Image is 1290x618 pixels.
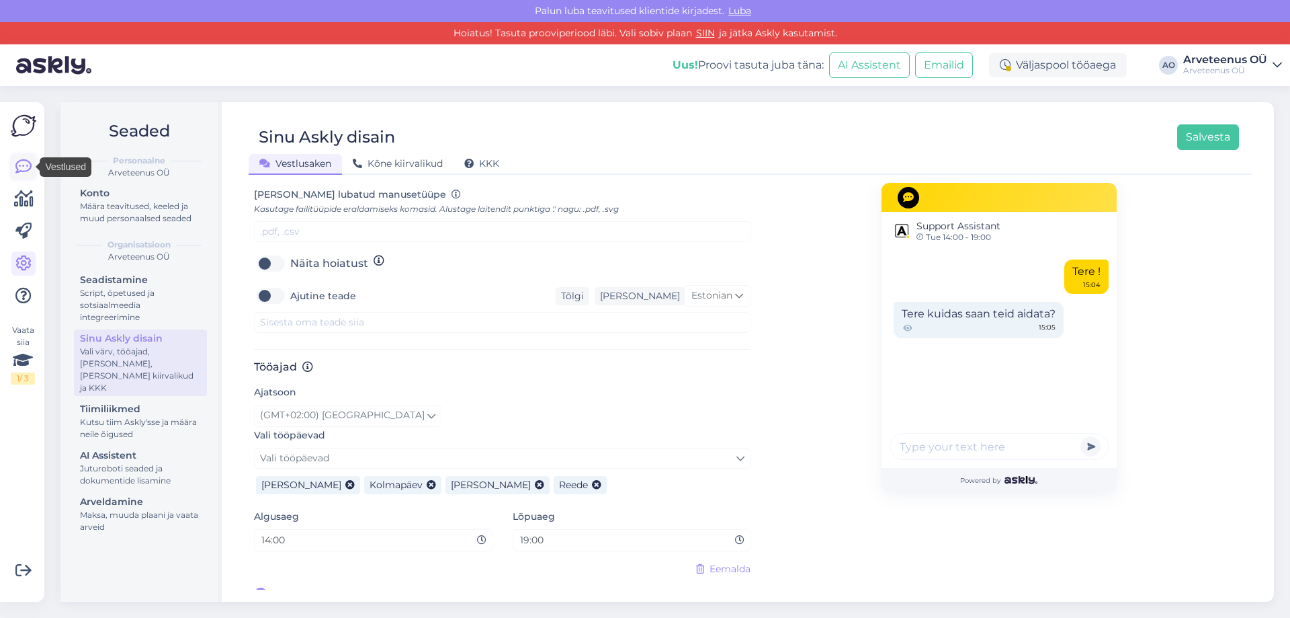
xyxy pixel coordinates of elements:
button: Emailid [915,52,973,78]
span: Powered by [960,475,1037,486]
span: Reede [559,479,588,491]
input: Type your text here [890,433,1109,460]
div: [PERSON_NAME] [595,289,680,303]
span: [PERSON_NAME] [261,479,341,491]
span: (GMT+02:00) [GEOGRAPHIC_DATA] [260,408,425,423]
span: Kasutage failitüüpide eraldamiseks komasid. Alustage laitendit punktiga '.' nagu: .pdf, .svg [254,204,619,214]
a: SeadistamineScript, õpetused ja sotsiaalmeedia integreerimine [74,271,207,325]
a: (GMT+02:00) [GEOGRAPHIC_DATA] [254,405,441,426]
div: Arveteenus OÜ [1183,54,1267,65]
label: Ajatsoon [254,385,296,399]
div: AI Assistent [80,449,201,463]
button: Salvesta [1177,124,1239,150]
img: Askly Logo [11,113,36,139]
h3: Tööajad [254,360,750,373]
label: Lõpuaeg [513,510,555,524]
span: Luba [724,5,755,17]
a: Vali tööpäevad [254,448,750,469]
a: ArveldamineMaksa, muuda plaani ja vaata arveid [74,493,207,535]
div: AO [1159,56,1178,75]
div: Arveldamine [80,495,201,509]
div: Tere ! [1064,260,1109,294]
span: Kolmapäev [370,479,423,491]
button: AI Assistent [829,52,910,78]
a: AI AssistentJuturoboti seaded ja dokumentide lisamine [74,447,207,489]
div: Määra teavitused, keeled ja muud personaalsed seaded [80,200,201,225]
span: Vali tööpäevad [260,452,329,464]
div: Arveteenus OÜ [71,167,207,179]
span: Vestlusaken [259,157,331,169]
div: Proovi tasuta juba täna: [673,57,824,73]
div: Sinu Askly disain [259,124,395,150]
span: Estonian [691,288,732,303]
div: Väljaspool tööaega [989,53,1127,77]
label: Näita hoiatust [290,253,368,274]
div: Tiimiliikmed [80,402,201,416]
div: Sinu Askly disain [80,332,201,346]
div: Script, õpetused ja sotsiaalmeedia integreerimine [80,287,201,323]
div: Seadistamine [80,273,201,287]
a: SIIN [692,27,719,39]
div: Vestlused [40,157,91,177]
span: Kõne kiirvalikud [353,157,443,169]
div: Vali värv, tööajad, [PERSON_NAME], [PERSON_NAME] kiirvalikud ja KKK [80,346,201,394]
span: Support Assistant [916,219,1000,233]
div: Vaata siia [11,324,35,385]
span: 15:05 [1039,322,1056,334]
a: Sinu Askly disainVali värv, tööajad, [PERSON_NAME], [PERSON_NAME] kiirvalikud ja KKK [74,330,207,396]
a: Arveteenus OÜArveteenus OÜ [1183,54,1282,76]
h2: Seaded [71,118,207,144]
b: Organisatsioon [107,239,171,251]
label: Algusaeg [254,510,299,524]
div: Arveteenus OÜ [1183,65,1267,76]
img: Askly [1004,476,1037,484]
span: Eemalda [709,562,750,576]
img: Support [891,220,912,241]
div: Arveteenus OÜ [71,251,207,263]
span: [PERSON_NAME] [273,587,366,603]
b: Uus! [673,59,698,71]
span: [PERSON_NAME] lubatud manusetüüpe [254,188,446,200]
b: Personaalne [113,155,165,167]
label: Ajutine teade [290,285,356,307]
div: Kutsu tiim Askly'sse ja määra neile õigused [80,416,201,440]
label: Vali tööpäevad [254,428,325,442]
div: Konto [80,186,201,200]
div: Juturoboti seaded ja dokumentide lisamine [80,463,201,487]
span: KKK [464,157,499,169]
div: Maksa, muuda plaani ja vaata arveid [80,509,201,533]
div: Tere kuidas saan teid aidata? [894,302,1064,338]
div: 1 / 3 [11,373,35,385]
a: KontoMäära teavitused, keeled ja muud personaalsed seaded [74,184,207,227]
span: Tue 14:00 - 19:00 [916,233,1000,241]
input: .pdf, .csv [254,221,750,242]
div: Tõlgi [556,287,589,305]
div: 15:04 [1083,280,1101,290]
a: TiimiliikmedKutsu tiim Askly'sse ja määra neile õigused [74,400,207,442]
span: [PERSON_NAME] [451,479,531,491]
